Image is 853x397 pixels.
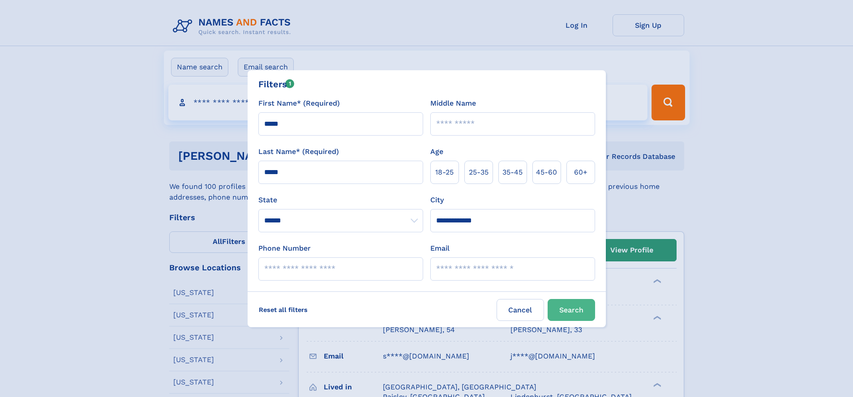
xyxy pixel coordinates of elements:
[497,299,544,321] label: Cancel
[430,195,444,205] label: City
[258,243,311,254] label: Phone Number
[430,98,476,109] label: Middle Name
[574,167,587,178] span: 60+
[502,167,523,178] span: 35‑45
[258,98,340,109] label: First Name* (Required)
[253,299,313,320] label: Reset all filters
[430,146,443,157] label: Age
[536,167,557,178] span: 45‑60
[548,299,595,321] button: Search
[469,167,489,178] span: 25‑35
[258,195,423,205] label: State
[258,146,339,157] label: Last Name* (Required)
[258,77,295,91] div: Filters
[430,243,450,254] label: Email
[435,167,454,178] span: 18‑25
